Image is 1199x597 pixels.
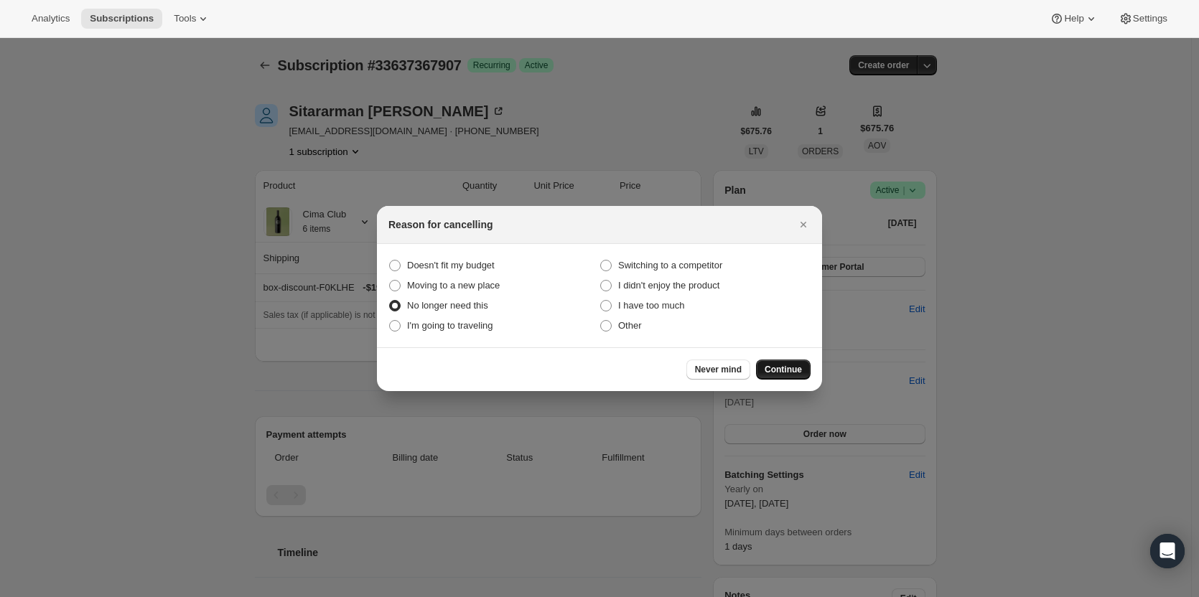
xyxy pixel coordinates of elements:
[174,13,196,24] span: Tools
[23,9,78,29] button: Analytics
[407,260,495,271] span: Doesn't fit my budget
[407,320,493,331] span: I'm going to traveling
[407,300,488,311] span: No longer need this
[793,215,813,235] button: Close
[165,9,219,29] button: Tools
[1041,9,1106,29] button: Help
[90,13,154,24] span: Subscriptions
[81,9,162,29] button: Subscriptions
[686,359,750,380] button: Never mind
[388,217,493,232] h2: Reason for cancelling
[756,359,811,380] button: Continue
[695,364,742,375] span: Never mind
[765,364,802,375] span: Continue
[407,280,500,291] span: Moving to a new place
[1150,534,1185,568] div: Open Intercom Messenger
[618,260,722,271] span: Switching to a competitor
[618,300,685,311] span: I have too much
[32,13,70,24] span: Analytics
[1064,13,1083,24] span: Help
[618,320,642,331] span: Other
[618,280,719,291] span: I didn't enjoy the product
[1110,9,1176,29] button: Settings
[1133,13,1167,24] span: Settings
